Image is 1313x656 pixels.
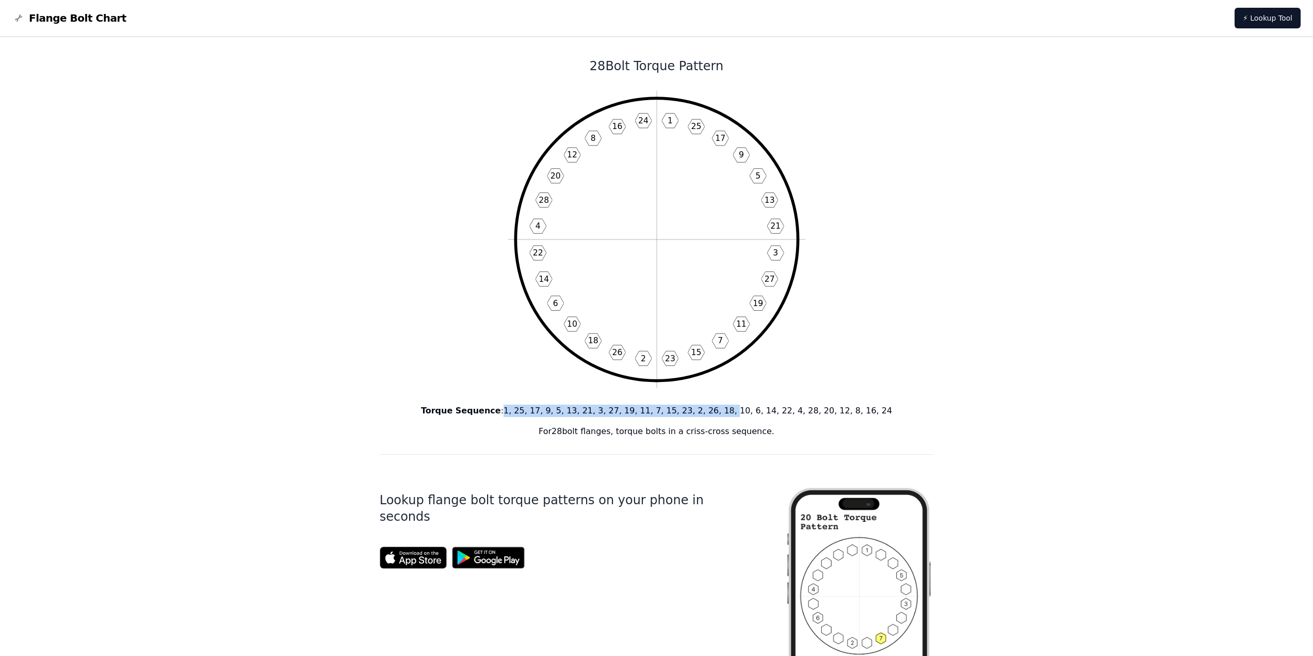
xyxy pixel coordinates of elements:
text: 19 [753,298,763,308]
text: 15 [691,347,701,357]
p: : 1, 25, 17, 9, 5, 13, 21, 3, 27, 19, 11, 7, 15, 23, 2, 26, 18, 10, 6, 14, 22, 4, 28, 20, 12, 8, ... [380,405,934,417]
text: 10 [567,319,577,329]
span: Flange Bolt Chart [29,11,126,25]
img: App Store badge for the Flange Bolt Chart app [380,547,447,569]
text: 23 [664,354,675,363]
text: 20 [550,171,560,181]
text: 17 [715,133,725,143]
text: 24 [638,116,649,125]
text: 5 [755,171,760,181]
text: 18 [588,335,598,345]
text: 11 [736,319,746,329]
text: 6 [553,298,558,308]
img: Flange Bolt Chart Logo [12,12,25,24]
text: 4 [535,221,540,231]
text: 21 [770,221,781,231]
text: 2 [641,354,646,363]
text: 12 [567,150,577,159]
text: 7 [718,335,723,345]
img: Get it on Google Play [447,541,530,574]
text: 27 [764,274,774,284]
text: 28 [539,195,549,205]
text: 3 [773,248,778,258]
b: Torque Sequence [421,406,501,415]
text: 16 [612,121,622,131]
text: 22 [532,248,543,258]
text: 8 [590,133,595,143]
text: 9 [738,150,743,159]
text: 14 [539,274,549,284]
text: 26 [612,347,622,357]
text: 13 [764,195,774,205]
a: ⚡ Lookup Tool [1235,8,1301,28]
a: Flange Bolt Chart LogoFlange Bolt Chart [12,11,126,25]
text: 1 [667,116,672,125]
h1: 28 Bolt Torque Pattern [380,58,934,74]
h1: Lookup flange bolt torque patterns on your phone in seconds [380,492,752,525]
p: For 28 bolt flanges, torque bolts in a criss-cross sequence. [380,425,934,438]
text: 25 [691,121,701,131]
